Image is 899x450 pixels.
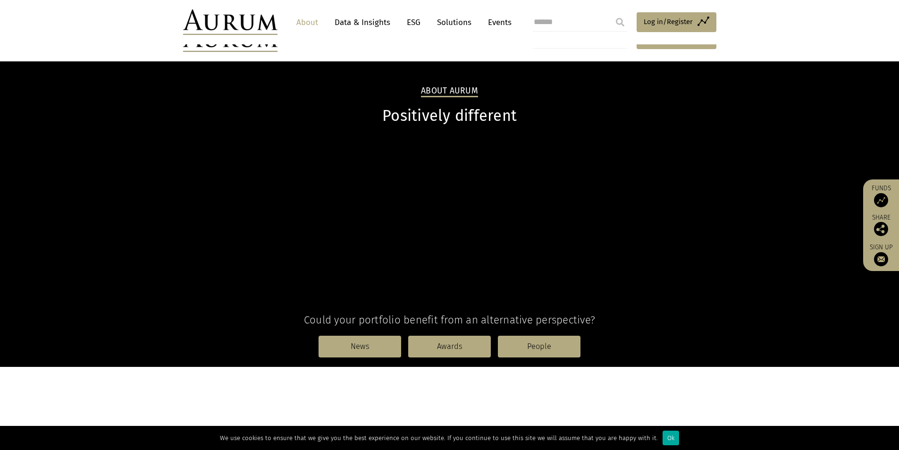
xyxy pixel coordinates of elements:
input: Submit [611,13,630,32]
a: About [292,14,323,31]
a: Sign up [868,243,894,266]
div: Share [868,214,894,236]
a: Data & Insights [330,14,395,31]
span: Log in/Register [644,16,693,27]
div: Ok [663,431,679,445]
img: Aurum [183,9,277,35]
a: Funds [868,184,894,207]
a: Log in/Register [637,12,716,32]
a: People [498,336,580,357]
h4: Could your portfolio benefit from an alternative perspective? [183,314,716,326]
a: ESG [402,14,425,31]
img: Access Funds [874,193,888,207]
img: Sign up to our newsletter [874,252,888,266]
a: Events [483,14,512,31]
h2: About Aurum [421,86,478,97]
a: Awards [408,336,491,357]
a: Solutions [432,14,476,31]
img: Share this post [874,222,888,236]
a: News [319,336,401,357]
h1: Positively different [183,107,716,125]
